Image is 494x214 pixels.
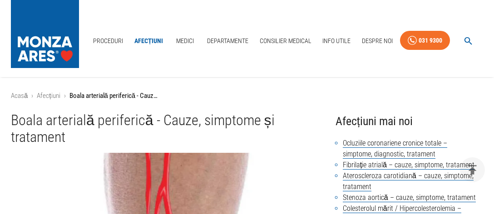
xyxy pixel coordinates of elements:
a: Ateroscleroza carotidiană – cauze, simptome, tratament [343,171,474,191]
button: delete [460,157,485,182]
nav: breadcrumb [11,91,483,101]
a: Stenoza aortică – cauze, simptome, tratament [343,193,476,202]
a: 031 9300 [400,31,450,50]
a: Fibrilație atrială – cauze, simptome, tratament [343,160,474,170]
a: Departamente [203,32,252,50]
li: › [64,91,66,101]
h1: Boala arterială periferică - Cauze, simptome și tratament [11,112,321,146]
p: Boala arterială periferică - Cauze, simptome și tratament [69,91,160,101]
h4: Afecțiuni mai noi [336,112,483,131]
li: › [31,91,33,101]
a: Consilier Medical [256,32,315,50]
a: Acasă [11,92,28,100]
a: Afecțiuni [131,32,167,50]
a: Info Utile [319,32,354,50]
a: Ocluziile coronariene cronice totale – simptome, diagnostic, tratament [343,139,447,159]
a: Despre Noi [358,32,396,50]
a: Medici [171,32,200,50]
a: Afecțiuni [37,92,60,100]
a: Proceduri [89,32,127,50]
div: 031 9300 [419,35,442,46]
